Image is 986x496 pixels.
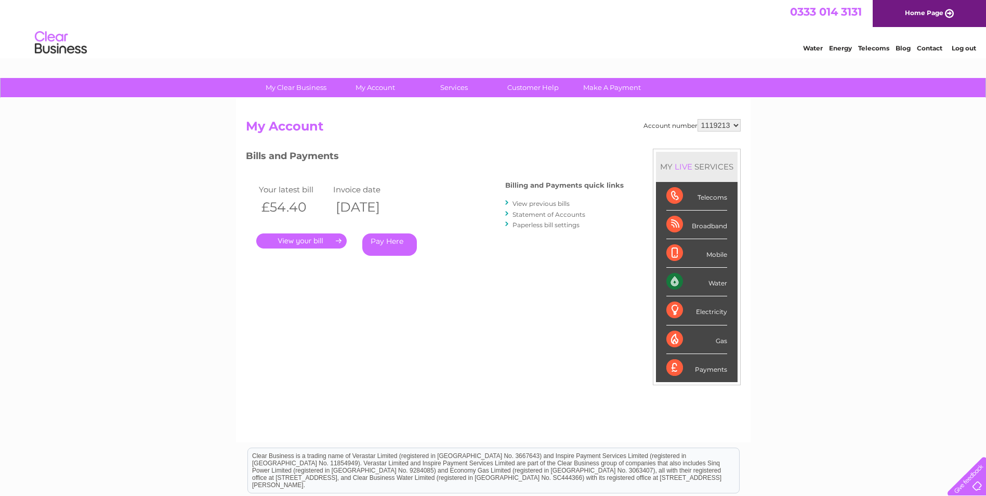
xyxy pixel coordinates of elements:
[666,354,727,382] div: Payments
[505,181,624,189] h4: Billing and Payments quick links
[362,233,417,256] a: Pay Here
[673,162,694,172] div: LIVE
[34,27,87,59] img: logo.png
[332,78,418,97] a: My Account
[666,182,727,211] div: Telecoms
[666,268,727,296] div: Water
[246,119,741,139] h2: My Account
[256,233,347,249] a: .
[512,221,580,229] a: Paperless bill settings
[666,239,727,268] div: Mobile
[896,44,911,52] a: Blog
[803,44,823,52] a: Water
[666,211,727,239] div: Broadband
[917,44,942,52] a: Contact
[490,78,576,97] a: Customer Help
[643,119,741,132] div: Account number
[256,197,331,218] th: £54.40
[569,78,655,97] a: Make A Payment
[858,44,889,52] a: Telecoms
[512,211,585,218] a: Statement of Accounts
[411,78,497,97] a: Services
[331,197,405,218] th: [DATE]
[829,44,852,52] a: Energy
[666,296,727,325] div: Electricity
[256,182,331,197] td: Your latest bill
[512,200,570,207] a: View previous bills
[253,78,339,97] a: My Clear Business
[656,152,738,181] div: MY SERVICES
[952,44,976,52] a: Log out
[246,149,624,167] h3: Bills and Payments
[666,325,727,354] div: Gas
[331,182,405,197] td: Invoice date
[790,5,862,18] a: 0333 014 3131
[248,6,739,50] div: Clear Business is a trading name of Verastar Limited (registered in [GEOGRAPHIC_DATA] No. 3667643...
